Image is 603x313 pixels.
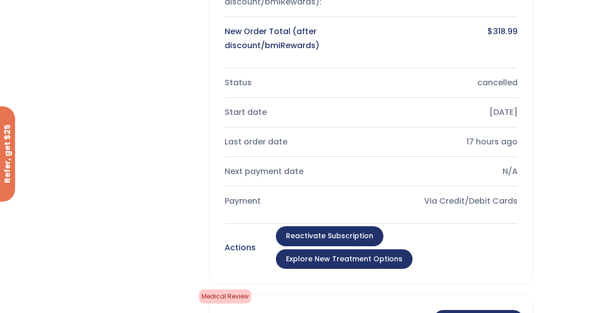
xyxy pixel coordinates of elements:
div: Start date [225,105,365,119]
a: Reactivate Subscription [276,226,383,246]
div: Status [225,76,365,90]
div: [DATE] [377,105,518,119]
a: Explore New Treatment Options [276,249,413,269]
span: $ [487,26,493,37]
bdi: 318.99 [487,26,518,37]
div: 17 hours ago [377,135,518,149]
div: Last order date [225,135,365,149]
div: Via Credit/Debit Cards [377,194,518,208]
div: New Order Total (after discount/bmiRewards) [225,25,365,53]
div: cancelled [377,76,518,90]
span: Medical Review [199,289,251,303]
div: Next payment date [225,165,365,179]
div: Actions [225,241,256,255]
div: N/A [377,165,518,179]
div: Payment [225,194,365,208]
